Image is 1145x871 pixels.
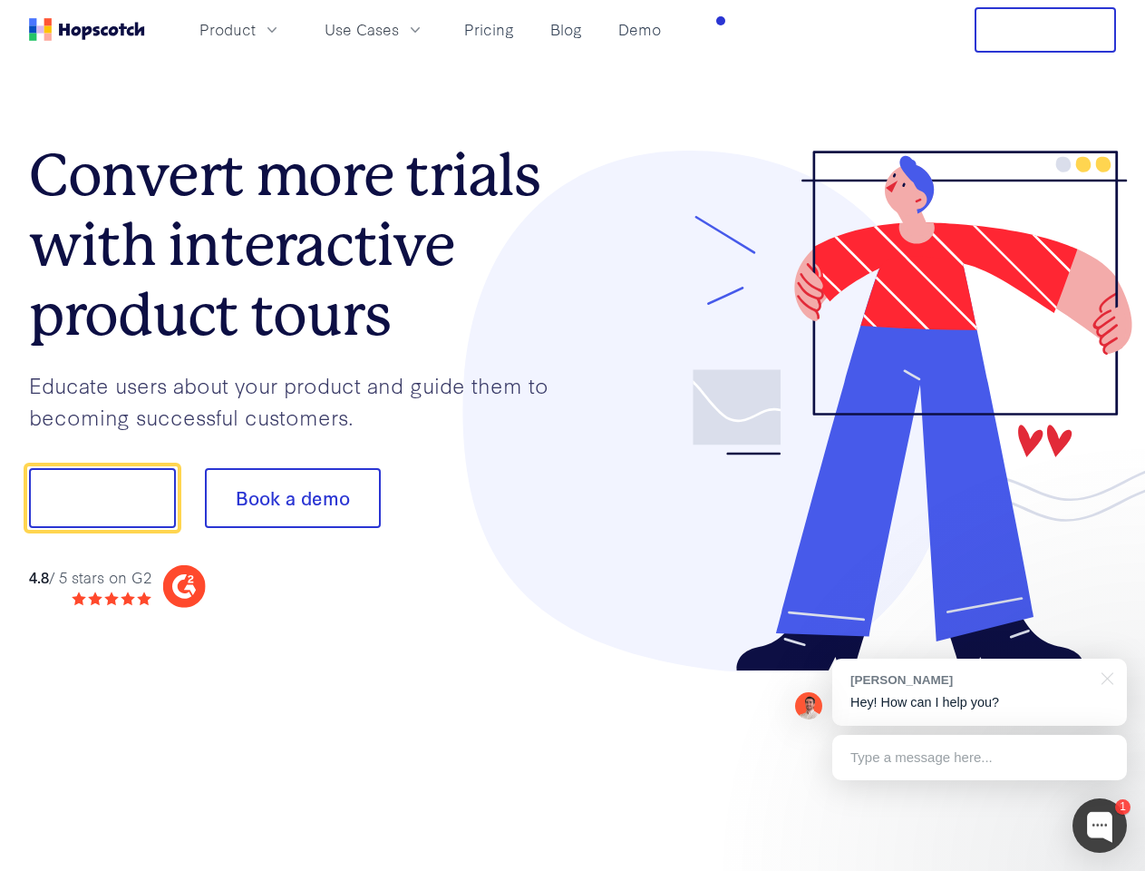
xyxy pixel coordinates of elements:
a: Blog [543,15,589,44]
p: Hey! How can I help you? [850,693,1109,712]
button: Free Trial [975,7,1116,53]
button: Use Cases [314,15,435,44]
p: Educate users about your product and guide them to becoming successful customers. [29,369,573,432]
div: / 5 stars on G2 [29,566,151,589]
button: Book a demo [205,468,381,528]
strong: 4.8 [29,566,49,587]
a: Home [29,18,145,41]
a: Pricing [457,15,521,44]
img: Mark Spera [795,692,822,719]
button: Show me! [29,468,176,528]
span: Product [199,18,256,41]
div: [PERSON_NAME] [850,671,1091,689]
a: Demo [611,15,668,44]
span: Use Cases [325,18,399,41]
h1: Convert more trials with interactive product tours [29,141,573,349]
div: 1 [1115,799,1130,815]
button: Product [189,15,292,44]
div: Type a message here... [832,735,1127,780]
